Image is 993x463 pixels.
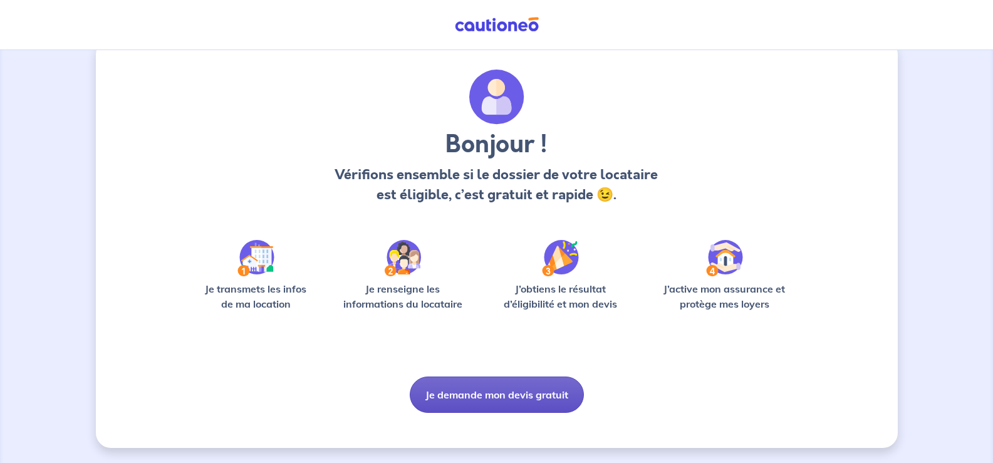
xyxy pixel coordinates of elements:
p: Vérifions ensemble si le dossier de votre locataire est éligible, c’est gratuit et rapide 😉. [331,165,662,205]
p: J’active mon assurance et protège mes loyers [652,281,798,311]
img: /static/c0a346edaed446bb123850d2d04ad552/Step-2.svg [385,240,421,276]
button: Je demande mon devis gratuit [410,377,584,413]
p: Je renseigne les informations du locataire [336,281,471,311]
img: Cautioneo [450,17,544,33]
img: archivate [469,70,524,125]
img: /static/90a569abe86eec82015bcaae536bd8e6/Step-1.svg [237,240,274,276]
img: /static/f3e743aab9439237c3e2196e4328bba9/Step-3.svg [542,240,579,276]
img: /static/bfff1cf634d835d9112899e6a3df1a5d/Step-4.svg [706,240,743,276]
h3: Bonjour ! [331,130,662,160]
p: Je transmets les infos de ma location [196,281,316,311]
p: J’obtiens le résultat d’éligibilité et mon devis [490,281,632,311]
